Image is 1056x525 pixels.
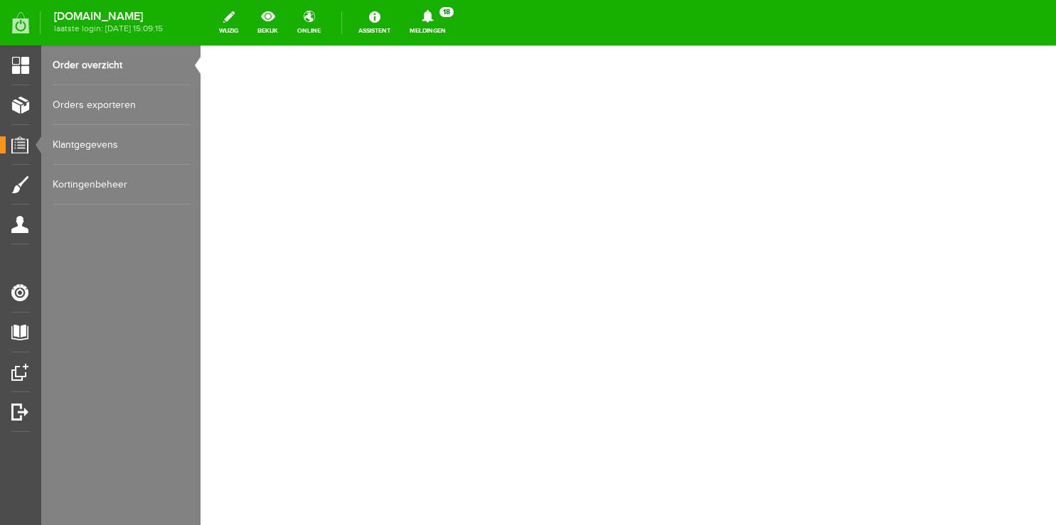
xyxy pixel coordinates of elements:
a: wijzig [210,7,247,38]
a: online [289,7,329,38]
a: Order overzicht [53,45,189,85]
span: 18 [439,7,454,17]
a: Klantgegevens [53,125,189,165]
span: laatste login: [DATE] 15:09:15 [54,25,163,33]
a: Orders exporteren [53,85,189,125]
a: Kortingenbeheer [53,165,189,205]
a: bekijk [249,7,287,38]
strong: [DOMAIN_NAME] [54,13,163,21]
a: Assistent [350,7,399,38]
a: Meldingen18 [401,7,454,38]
